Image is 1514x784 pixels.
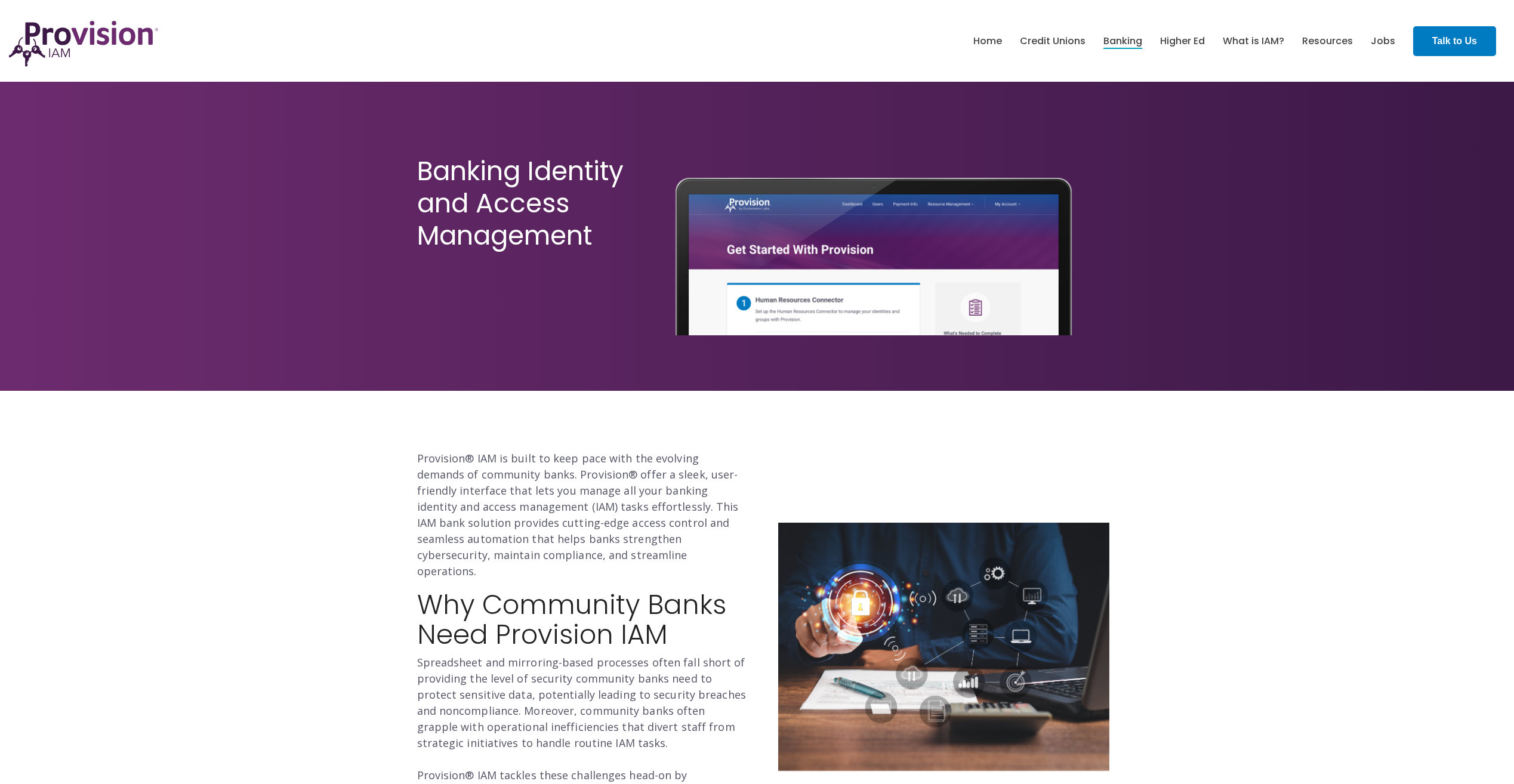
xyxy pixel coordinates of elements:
h2: Why Community Banks Need Provision IAM [417,590,748,649]
strong: Talk to Us [1432,36,1477,46]
a: Resources [1302,31,1353,51]
nav: menu [964,22,1404,60]
a: Credit Unions [1020,31,1086,51]
img: AdobeStock_487258763-1 [778,523,1109,771]
a: What is IAM? [1223,31,1284,51]
a: Talk to Us [1413,26,1496,56]
a: Higher Ed [1160,31,1205,51]
span: Banking Identity and Access Management [417,153,624,254]
a: Home [973,31,1002,51]
p: Provision® IAM is built to keep pace with the evolving demands of community banks. Provision® off... [417,450,748,579]
img: ProvisionIAM-Logo-Purple [9,21,158,67]
a: Jobs [1371,31,1395,51]
a: Banking [1103,31,1142,51]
